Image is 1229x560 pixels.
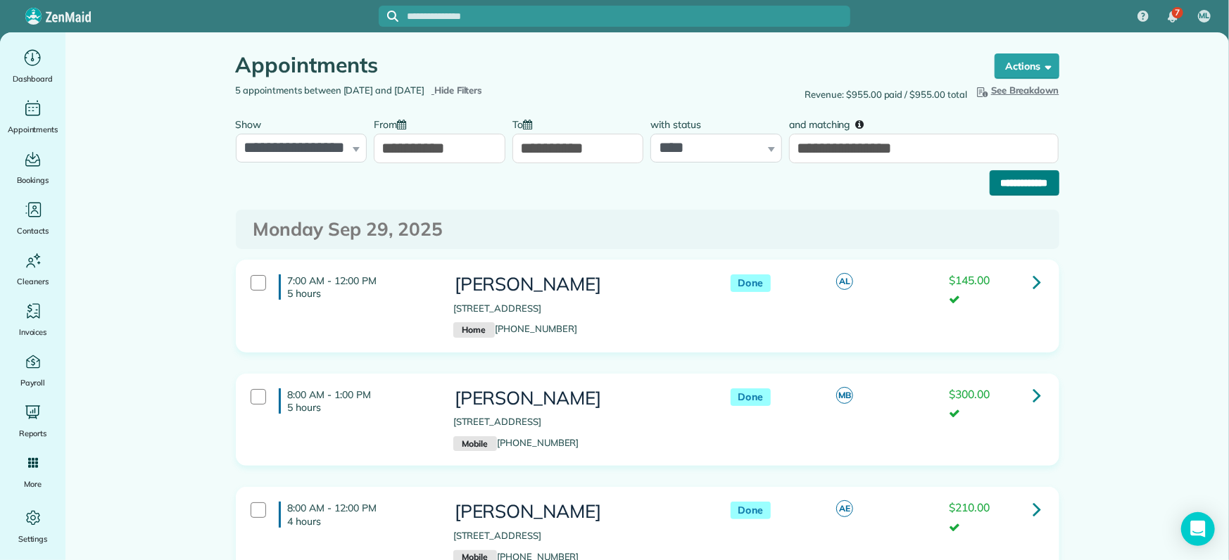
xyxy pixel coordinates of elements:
[453,388,702,409] h3: [PERSON_NAME]
[236,53,968,77] h1: Appointments
[24,477,42,491] span: More
[1199,11,1210,22] span: ML
[6,46,60,86] a: Dashboard
[836,500,853,517] span: AE
[279,502,432,527] h4: 8:00 AM - 12:00 PM
[949,273,990,287] span: $145.00
[6,507,60,546] a: Settings
[8,122,58,136] span: Appointments
[731,388,771,406] span: Done
[995,53,1059,79] button: Actions
[17,173,49,187] span: Bookings
[6,300,60,339] a: Invoices
[288,401,432,414] p: 5 hours
[836,273,853,290] span: AL
[453,436,497,452] small: Mobile
[453,274,702,295] h3: [PERSON_NAME]
[19,426,47,440] span: Reports
[1181,512,1215,546] div: Open Intercom Messenger
[949,387,990,401] span: $300.00
[18,532,48,546] span: Settings
[949,500,990,514] span: $210.00
[374,110,413,136] label: From
[6,97,60,136] a: Appointments
[20,376,46,390] span: Payroll
[836,387,853,404] span: MB
[453,415,702,429] p: [STREET_ADDRESS]
[279,274,432,300] h4: 7:00 AM - 12:00 PM
[17,224,49,238] span: Contacts
[453,322,495,338] small: Home
[279,388,432,414] h4: 8:00 AM - 1:00 PM
[805,88,967,102] span: Revenue: $955.00 paid / $955.00 total
[431,84,483,96] a: Hide Filters
[453,502,702,522] h3: [PERSON_NAME]
[453,437,579,448] a: Mobile[PHONE_NUMBER]
[789,110,874,136] label: and matching
[434,84,483,98] span: Hide Filters
[453,302,702,316] p: [STREET_ADDRESS]
[731,274,771,292] span: Done
[453,323,577,334] a: Home[PHONE_NUMBER]
[387,11,398,22] svg: Focus search
[288,287,432,300] p: 5 hours
[512,110,539,136] label: To
[731,502,771,519] span: Done
[6,249,60,288] a: Cleaners
[253,219,1042,240] h3: Monday Sep 29, 2025
[1158,1,1187,32] div: 7 unread notifications
[19,325,47,339] span: Invoices
[6,350,60,390] a: Payroll
[1175,7,1180,18] span: 7
[6,401,60,440] a: Reports
[974,84,1059,98] button: See Breakdown
[453,529,702,543] p: [STREET_ADDRESS]
[288,515,432,528] p: 4 hours
[379,11,398,22] button: Focus search
[13,72,53,86] span: Dashboard
[6,198,60,238] a: Contacts
[6,148,60,187] a: Bookings
[17,274,49,288] span: Cleaners
[225,84,648,98] div: 5 appointments between [DATE] and [DATE]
